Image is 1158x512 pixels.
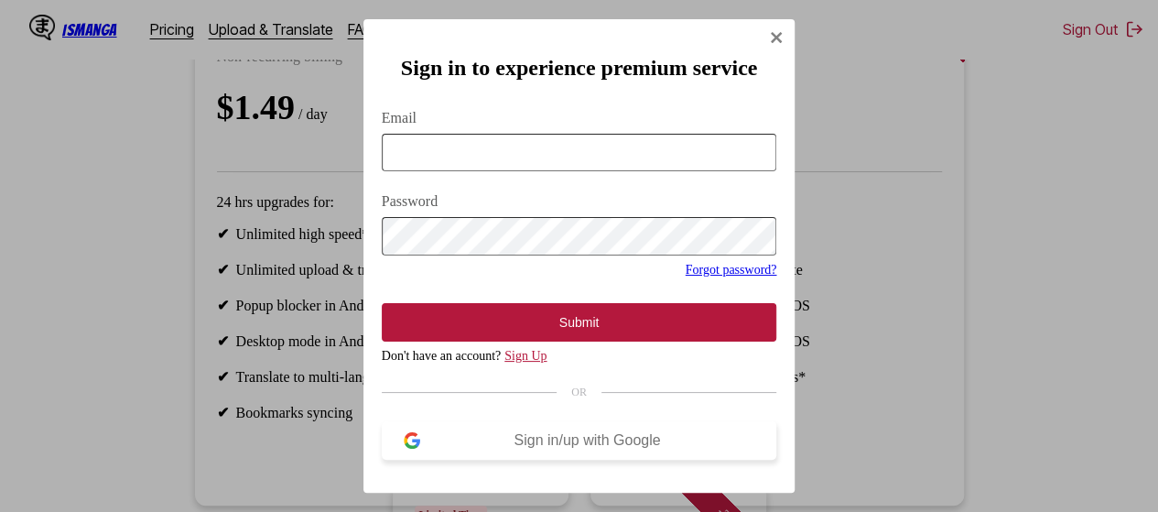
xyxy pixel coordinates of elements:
[382,110,777,126] label: Email
[404,432,420,449] img: google-logo
[382,386,777,399] div: OR
[382,349,777,364] div: Don't have an account?
[769,30,784,45] img: Close
[382,193,777,210] label: Password
[420,432,755,449] div: Sign in/up with Google
[382,56,777,81] h2: Sign in to experience premium service
[382,421,777,460] button: Sign in/up with Google
[382,303,777,342] button: Submit
[363,19,795,492] div: Sign In Modal
[686,263,777,277] a: Forgot password?
[504,349,547,363] a: Sign Up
